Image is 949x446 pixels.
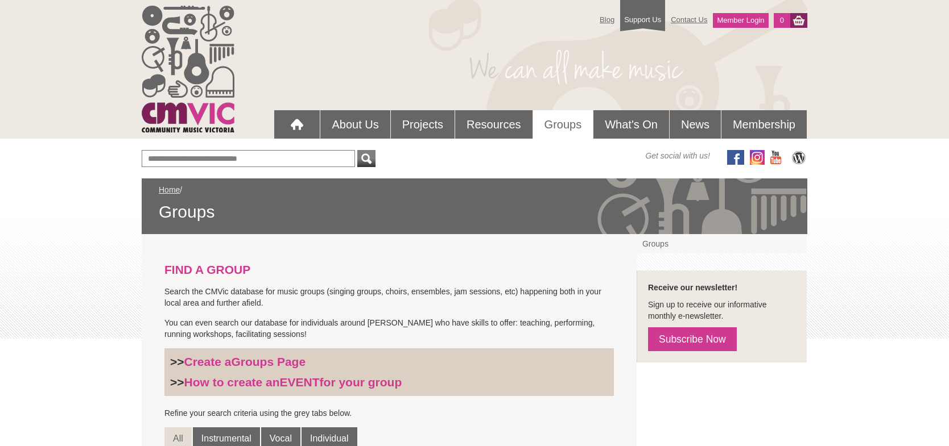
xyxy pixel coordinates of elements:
[670,110,721,139] a: News
[750,150,765,165] img: icon-instagram.png
[184,376,402,389] a: How to create anEVENTfor your group
[391,110,455,139] a: Projects
[648,283,737,292] strong: Receive our newsletter!
[231,355,306,368] strong: Groups Page
[648,327,737,351] a: Subscribe Now
[159,184,790,223] div: /
[790,150,807,165] img: CMVic Blog
[159,201,790,223] span: Groups
[164,286,614,309] p: Search the CMVic database for music groups (singing groups, choirs, ensembles, jam sessions, etc)...
[164,317,614,340] p: You can even search our database for individuals around [PERSON_NAME] who have skills to offer: t...
[280,376,320,389] strong: EVENT
[159,185,180,194] a: Home
[455,110,533,139] a: Resources
[645,150,710,161] span: Get social with us!
[665,10,713,30] a: Contact Us
[594,10,620,30] a: Blog
[320,110,390,139] a: About Us
[164,263,250,276] strong: FIND A GROUP
[648,299,795,322] p: Sign up to receive our informative monthly e-newsletter.
[170,375,608,390] h3: >>
[721,110,807,139] a: Membership
[713,13,768,28] a: Member Login
[164,407,614,419] p: Refine your search criteria using the grey tabs below.
[774,13,790,28] a: 0
[533,110,593,139] a: Groups
[142,6,234,132] img: cmvic_logo.png
[184,355,306,368] a: Create aGroups Page
[593,110,669,139] a: What's On
[637,234,807,253] a: Groups
[170,355,608,369] h3: >>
